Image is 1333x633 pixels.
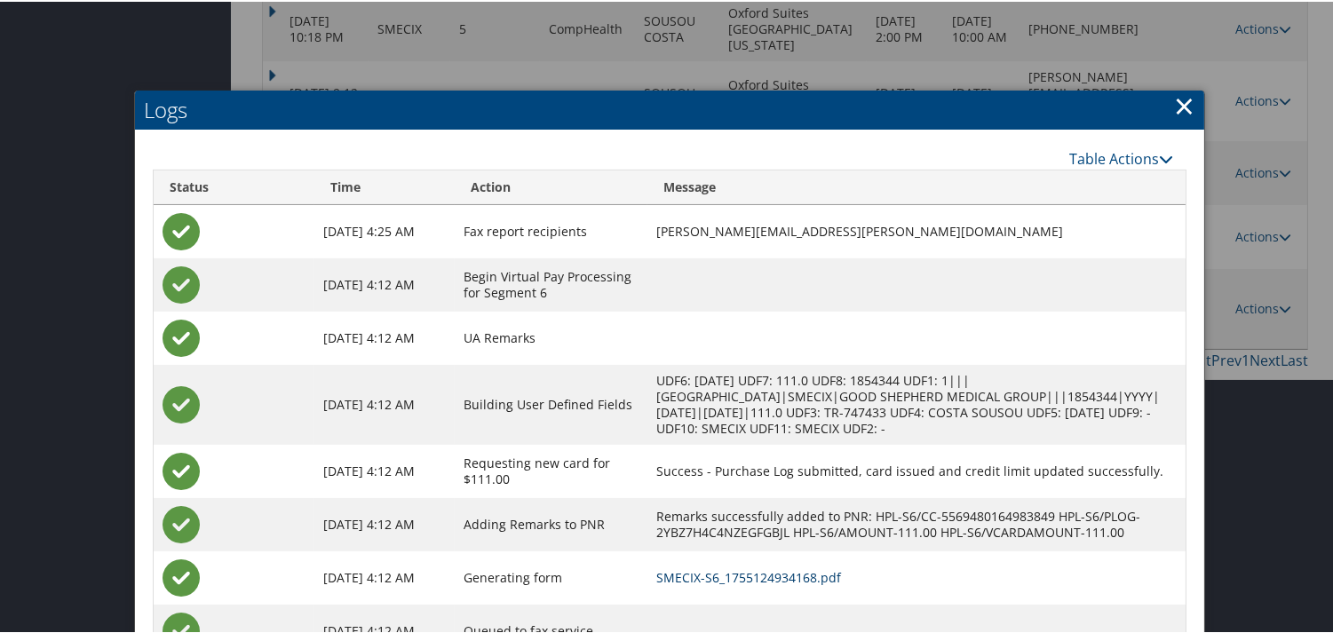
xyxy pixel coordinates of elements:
td: [DATE] 4:12 AM [314,443,455,496]
td: [DATE] 4:12 AM [314,363,455,443]
a: Table Actions [1069,147,1173,167]
th: Message: activate to sort column ascending [647,169,1186,203]
a: SMECIX-S6_1755124934168.pdf [656,567,841,584]
h2: Logs [135,89,1204,128]
td: Remarks successfully added to PNR: HPL-S6/CC-5569480164983849 HPL-S6/PLOG-2YBZ7H4C4NZEGFGBJL HPL-... [647,496,1186,550]
td: Fax report recipients [455,203,647,257]
td: Success - Purchase Log submitted, card issued and credit limit updated successfully. [647,443,1186,496]
td: Generating form [455,550,647,603]
td: [DATE] 4:12 AM [314,310,455,363]
td: Begin Virtual Pay Processing for Segment 6 [455,257,647,310]
td: [PERSON_NAME][EMAIL_ADDRESS][PERSON_NAME][DOMAIN_NAME] [647,203,1186,257]
td: UA Remarks [455,310,647,363]
td: Requesting new card for $111.00 [455,443,647,496]
td: Adding Remarks to PNR [455,496,647,550]
td: [DATE] 4:12 AM [314,550,455,603]
th: Action: activate to sort column ascending [455,169,647,203]
td: [DATE] 4:25 AM [314,203,455,257]
td: UDF6: [DATE] UDF7: 111.0 UDF8: 1854344 UDF1: 1|||[GEOGRAPHIC_DATA]|SMECIX|GOOD SHEPHERD MEDICAL G... [647,363,1186,443]
td: [DATE] 4:12 AM [314,496,455,550]
td: Building User Defined Fields [455,363,647,443]
td: [DATE] 4:12 AM [314,257,455,310]
th: Time: activate to sort column ascending [314,169,455,203]
a: Close [1174,86,1194,122]
th: Status: activate to sort column ascending [154,169,314,203]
